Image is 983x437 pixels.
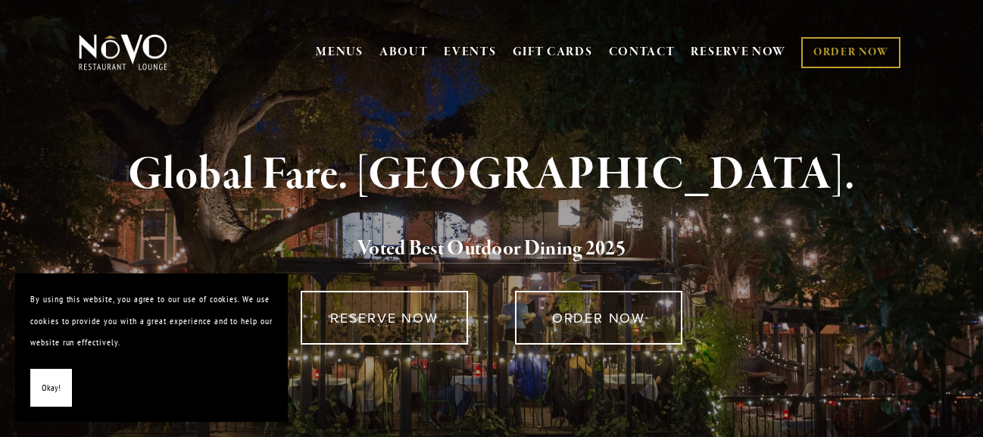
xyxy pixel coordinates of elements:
a: ORDER NOW [801,37,900,68]
a: RESERVE NOW [691,38,786,67]
a: EVENTS [444,45,496,60]
a: Voted Best Outdoor Dining 202 [357,236,616,264]
button: Okay! [30,369,72,407]
img: Novo Restaurant &amp; Lounge [76,33,170,71]
a: ORDER NOW [515,291,682,345]
a: MENUS [316,45,364,60]
strong: Global Fare. [GEOGRAPHIC_DATA]. [128,146,854,204]
a: GIFT CARDS [513,38,593,67]
section: Cookie banner [15,273,288,422]
span: Okay! [42,377,61,399]
p: By using this website, you agree to our use of cookies. We use cookies to provide you with a grea... [30,289,273,354]
h2: 5 [101,233,882,265]
a: ABOUT [379,45,429,60]
a: CONTACT [609,38,676,67]
a: RESERVE NOW [301,291,468,345]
